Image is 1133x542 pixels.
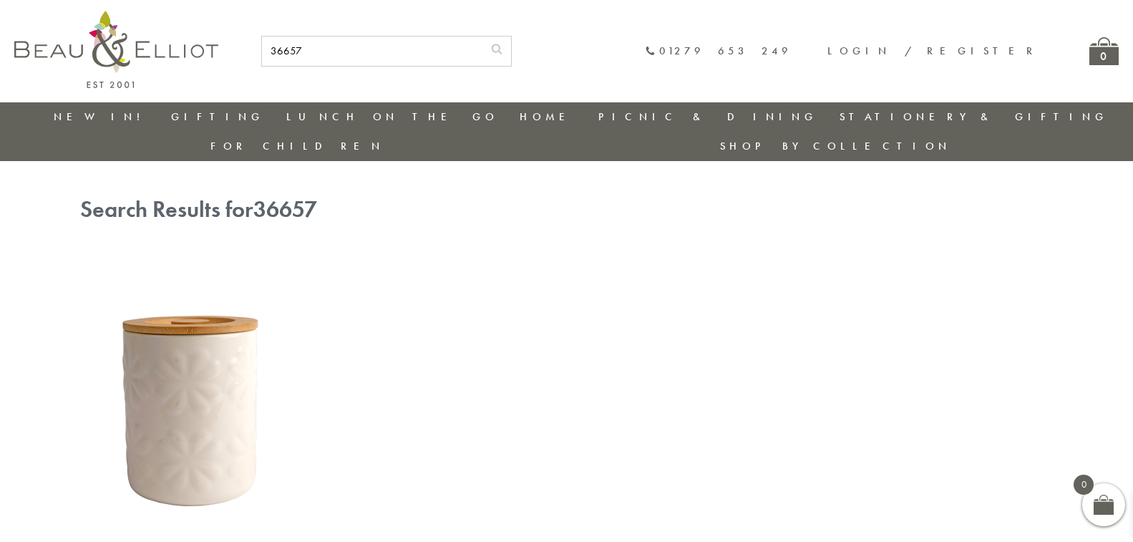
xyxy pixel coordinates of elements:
[520,110,577,124] a: Home
[253,195,317,224] span: 36657
[286,110,498,124] a: Lunch On The Go
[210,139,384,153] a: For Children
[1089,37,1119,65] a: 0
[80,253,302,539] img: Carnaby Ceramic Embossed Large Jar Ivory
[171,110,264,124] a: Gifting
[262,37,482,66] input: SEARCH
[1074,475,1094,495] span: 0
[827,44,1039,58] a: Login / Register
[54,110,150,124] a: New in!
[645,45,792,57] a: 01279 653 249
[598,110,817,124] a: Picnic & Dining
[14,11,218,88] img: logo
[720,139,951,153] a: Shop by collection
[80,197,1054,223] h1: Search Results for
[840,110,1108,124] a: Stationery & Gifting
